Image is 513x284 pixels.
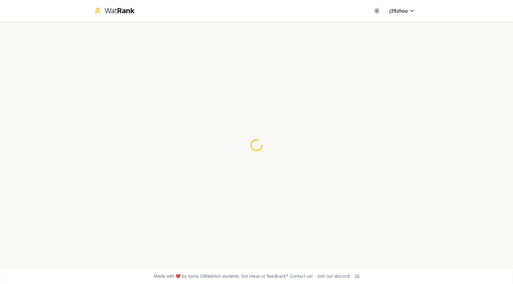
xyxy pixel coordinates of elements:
span: Rank [117,6,134,15]
a: Contact us! [289,274,312,279]
div: Join our discord! [317,273,350,279]
button: j39zhou [385,5,420,16]
span: Made with ❤️ by some UWaterloo students. Got ideas or feedback? [154,273,312,279]
span: j39zhou [389,7,408,14]
a: WatRank [93,6,134,16]
div: Wat [104,6,134,16]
